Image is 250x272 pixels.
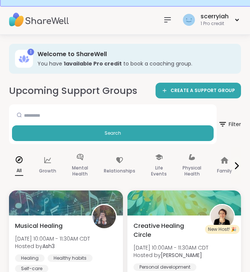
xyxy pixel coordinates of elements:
[39,166,56,175] p: Growth
[211,205,234,228] img: Jenne
[12,125,214,141] button: Search
[133,244,208,251] span: [DATE] 10:00AM - 11:30AM CDT
[218,115,241,133] span: Filter
[201,12,229,21] div: scerryiah
[201,21,229,27] div: 1 Pro credit
[218,104,241,144] button: Filter
[15,221,63,230] span: Musical Healing
[104,166,135,175] p: Relationships
[15,254,45,262] div: Healing
[9,7,69,33] img: ShareWell Nav Logo
[64,60,122,67] b: 1 available Pro credit
[9,84,137,97] h2: Upcoming Support Groups
[42,242,55,250] b: Ash3
[183,163,201,178] p: Physical Health
[27,49,34,55] div: 1
[105,130,121,137] span: Search
[133,251,208,259] span: Hosted by
[72,163,88,178] p: Mental Health
[15,166,23,176] p: All
[37,50,231,58] h3: Welcome to ShareWell
[151,163,167,178] p: Life Events
[205,225,240,234] div: New Host! 🎉
[48,254,93,262] div: Healthy habits
[133,221,202,239] span: Creative Healing Circle
[93,205,116,228] img: Ash3
[217,166,232,175] p: Family
[156,83,241,98] a: CREATE A SUPPORT GROUP
[171,88,235,94] span: CREATE A SUPPORT GROUP
[37,60,231,67] h3: You have to book a coaching group.
[133,263,196,271] div: Personal development
[183,14,195,26] img: scerryiah
[161,251,202,259] b: [PERSON_NAME]
[15,235,90,242] span: [DATE] 10:00AM - 11:30AM CDT
[15,242,90,250] span: Hosted by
